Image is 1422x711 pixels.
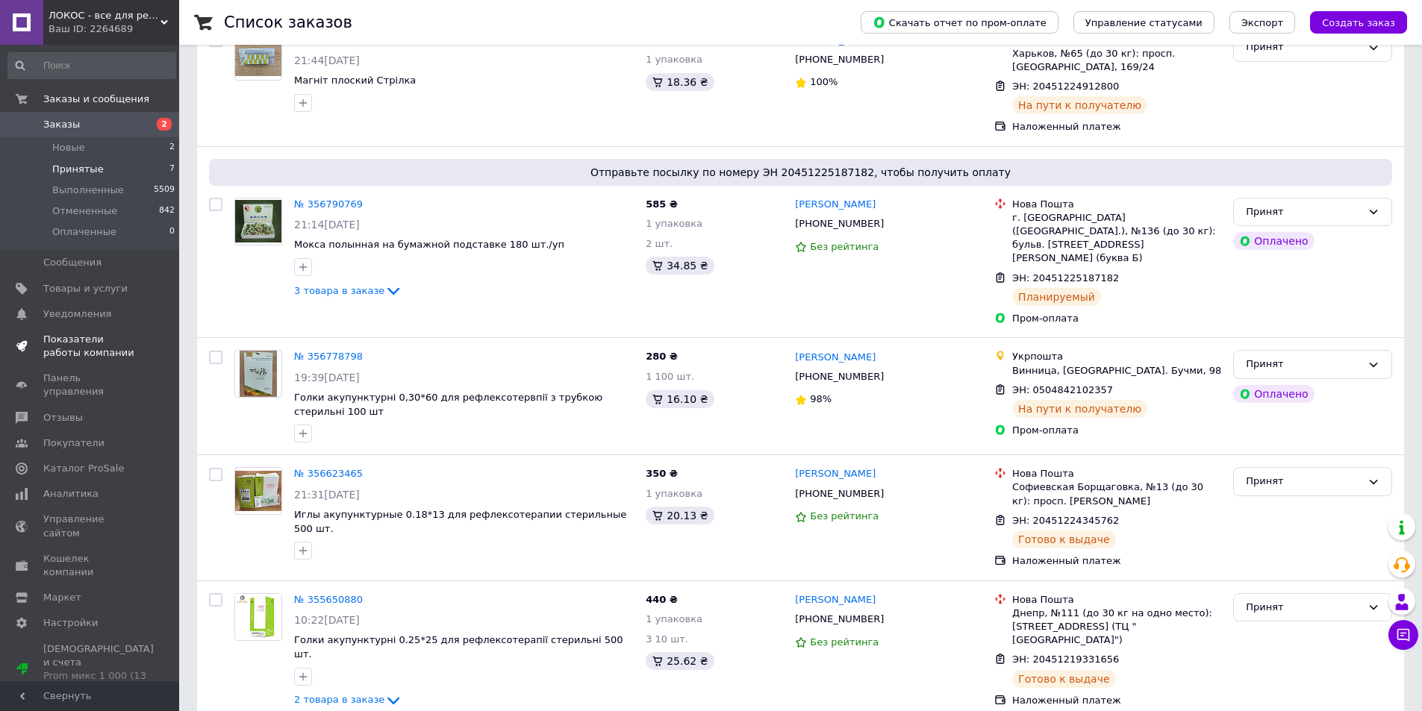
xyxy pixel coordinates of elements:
[1012,312,1221,325] div: Пром-оплата
[1012,480,1221,507] div: Софиевская Борщаговка, №13 (до 30 кг): просп. [PERSON_NAME]
[43,591,81,604] span: Маркет
[1246,474,1362,489] div: Принят
[234,33,282,81] a: Фото товару
[792,367,887,386] div: [PHONE_NUMBER]
[810,76,838,87] span: 100%
[1012,694,1221,707] div: Наложенный платеж
[294,594,363,605] a: № 355650880
[43,616,98,630] span: Настройки
[52,225,116,239] span: Оплаченные
[43,669,154,696] div: Prom микс 1 000 (13 месяцев)
[43,93,149,106] span: Заказы и сообщения
[646,488,702,499] span: 1 упаковка
[215,165,1386,180] span: Отправьте посылку по номеру ЭН 20451225187182, чтобы получить оплату
[235,200,281,243] img: Фото товару
[294,285,402,296] a: 3 товара в заказе
[1012,364,1221,378] div: Винница, [GEOGRAPHIC_DATA]. Бучми, 98
[795,198,876,212] a: [PERSON_NAME]
[646,73,714,91] div: 18.36 ₴
[646,594,678,605] span: 440 ₴
[43,642,154,697] span: [DEMOGRAPHIC_DATA] и счета
[157,118,172,131] span: 2
[43,282,128,295] span: Товары и услуги
[1012,424,1221,437] div: Пром-оплата
[1246,40,1362,55] div: Принят
[294,489,360,501] span: 21:31[DATE]
[234,593,282,641] a: Фото товару
[1012,120,1221,134] div: Наложенный платеж
[1012,384,1113,395] span: ЭН: 0504842102357
[43,372,138,398] span: Панель управления
[792,50,887,69] div: [PHONE_NUMBER]
[1012,350,1221,363] div: Укрпошта
[1012,288,1101,306] div: Планируемый
[294,351,363,362] a: № 356778798
[43,513,138,539] span: Управление сайтом
[1233,232,1314,250] div: Оплачено
[792,610,887,629] div: [PHONE_NUMBER]
[52,141,85,154] span: Новые
[1085,17,1203,28] span: Управление статусами
[646,390,714,408] div: 16.10 ₴
[646,652,714,670] div: 25.62 ₴
[646,218,702,229] span: 1 упаковка
[1246,357,1362,372] div: Принят
[795,593,876,607] a: [PERSON_NAME]
[1012,96,1147,114] div: На пути к получателю
[294,198,363,210] a: № 356790769
[795,467,876,481] a: [PERSON_NAME]
[294,509,626,534] a: Иглы акупунктурные 0.18*13 для рефлексотерапии стерильные 500 шт.
[1012,607,1221,648] div: Днепр, №111 (до 30 кг на одно место): [STREET_ADDRESS] (ТЦ "[GEOGRAPHIC_DATA]")
[1012,654,1119,665] span: ЭН: 20451219331656
[1012,47,1221,74] div: Харьков, №65 (до 30 кг): просп. [GEOGRAPHIC_DATA], 169/24
[235,471,281,511] img: Фото товару
[1388,620,1418,650] button: Чат с покупателем
[646,351,678,362] span: 280 ₴
[294,285,384,296] span: 3 товара в заказе
[294,634,623,660] span: Голки акупунктурні 0.25*25 для рефлексотерапії стерильні 500 шт.
[294,392,602,417] a: Голки акупунктурні 0,30*60 для рефлексотервпії з трубкою стерильні 100 шт
[43,552,138,579] span: Кошелек компании
[646,54,702,65] span: 1 упаковка
[294,75,416,86] a: Магніт плоский Стрілка
[294,239,564,250] a: Мокса полынная на бумажной подставке 180 шт./уп
[234,467,282,515] a: Фото товару
[1012,530,1115,548] div: Готово к выдаче
[1012,467,1221,480] div: Нова Пошта
[234,350,282,398] a: Фото товару
[792,484,887,504] div: [PHONE_NUMBER]
[1012,515,1119,526] span: ЭН: 20451224345762
[1012,400,1147,418] div: На пути к получателю
[861,11,1058,34] button: Скачать отчет по пром-оплате
[1073,11,1214,34] button: Управление статусами
[43,333,138,360] span: Показатели работы компании
[1229,11,1295,34] button: Экспорт
[240,351,277,397] img: Фото товару
[1012,81,1119,92] span: ЭН: 20451224912800
[646,371,694,382] span: 1 100 шт.
[646,198,678,210] span: 585 ₴
[1012,198,1221,211] div: Нова Пошта
[49,9,160,22] span: ЛОКОС - все для рефлексотерапії, Су Джок терапії та масажу
[810,510,879,521] span: Без рейтинга
[1233,385,1314,403] div: Оплачено
[873,16,1047,29] span: Скачать отчет по пром-оплате
[646,468,678,479] span: 350 ₴
[43,256,102,269] span: Сообщения
[646,507,714,524] div: 20.13 ₴
[52,204,117,218] span: Отмененные
[1310,11,1407,34] button: Создать заказ
[1246,600,1362,616] div: Принят
[646,257,714,275] div: 34.85 ₴
[294,614,360,626] span: 10:22[DATE]
[52,184,124,197] span: Выполненные
[224,13,352,31] h1: Список заказов
[792,214,887,234] div: [PHONE_NUMBER]
[43,487,99,501] span: Аналитика
[1012,554,1221,568] div: Наложенный платеж
[52,163,104,176] span: Принятые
